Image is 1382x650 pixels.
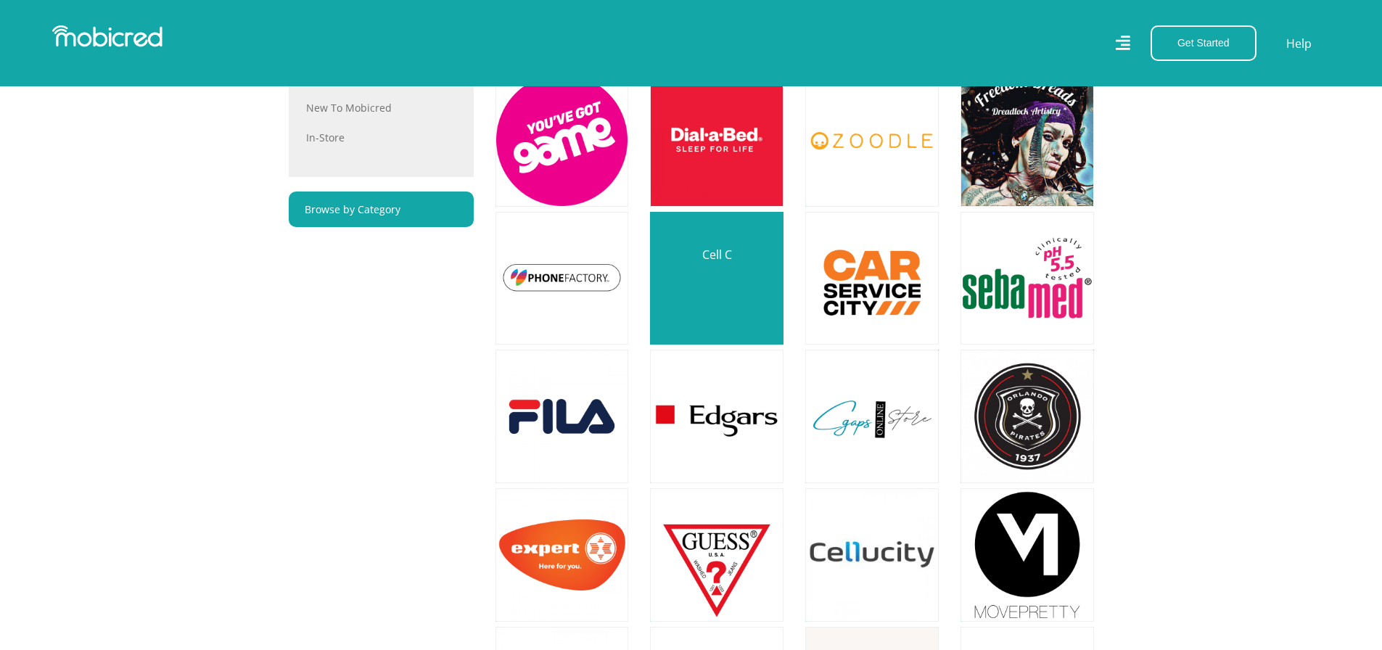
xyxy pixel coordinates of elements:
img: Mobicred [52,25,163,47]
a: Help [1286,34,1312,53]
button: Get Started [1151,25,1256,61]
a: New to Mobicred [306,100,456,115]
a: Browse by Category [289,192,474,227]
a: In-store [306,130,456,145]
